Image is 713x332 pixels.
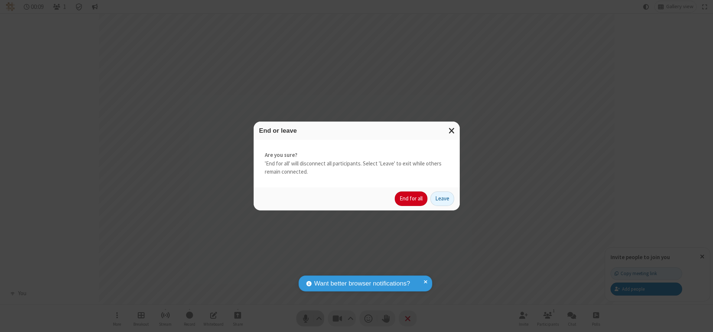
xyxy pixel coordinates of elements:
strong: Are you sure? [265,151,449,159]
button: Close modal [444,122,460,140]
button: Leave [430,191,454,206]
button: End for all [395,191,427,206]
span: Want better browser notifications? [314,279,410,289]
div: 'End for all' will disconnect all participants. Select 'Leave' to exit while others remain connec... [254,140,460,187]
h3: End or leave [259,127,454,134]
